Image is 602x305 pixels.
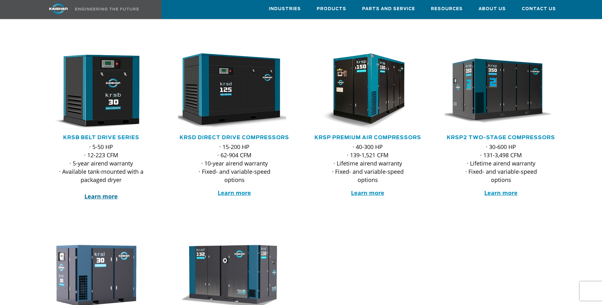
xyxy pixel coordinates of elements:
[351,189,384,197] a: Learn more
[191,143,278,184] p: · 15-200 HP · 62-904 CFM · 10-year airend warranty · Fixed- and variable-speed options
[431,0,463,17] a: Resources
[178,53,291,129] div: krsd125
[440,53,553,129] img: krsp350
[35,3,82,14] img: kaishan logo
[522,0,556,17] a: Contact Us
[173,53,286,129] img: krsd125
[75,8,139,10] img: Engineering the future
[218,189,251,197] a: Learn more
[269,0,301,17] a: Industries
[269,5,301,13] span: Industries
[317,0,346,17] a: Products
[314,135,421,140] a: KRSP Premium Air Compressors
[45,53,158,129] div: krsb30
[479,0,506,17] a: About Us
[445,53,558,129] div: krsp350
[63,135,139,140] a: KRSB Belt Drive Series
[362,5,415,13] span: Parts and Service
[447,135,555,140] a: KRSP2 Two-Stage Compressors
[307,53,420,129] img: krsp150
[311,53,424,129] div: krsp150
[479,5,506,13] span: About Us
[522,5,556,13] span: Contact Us
[431,5,463,13] span: Resources
[484,189,518,197] a: Learn more
[362,0,415,17] a: Parts and Service
[324,143,412,184] p: · 40-300 HP · 139-1,521 CFM · Lifetime airend warranty · Fixed- and variable-speed options
[180,135,289,140] a: KRSD Direct Drive Compressors
[84,192,118,200] a: Learn more
[317,5,346,13] span: Products
[457,143,545,184] p: · 30-600 HP · 131-3,498 CFM · Lifetime airend warranty · Fixed- and variable-speed options
[57,143,145,200] p: · 5-50 HP · 12-223 CFM · 5-year airend warranty · Available tank-mounted with a packaged dryer
[40,53,153,129] img: krsb30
